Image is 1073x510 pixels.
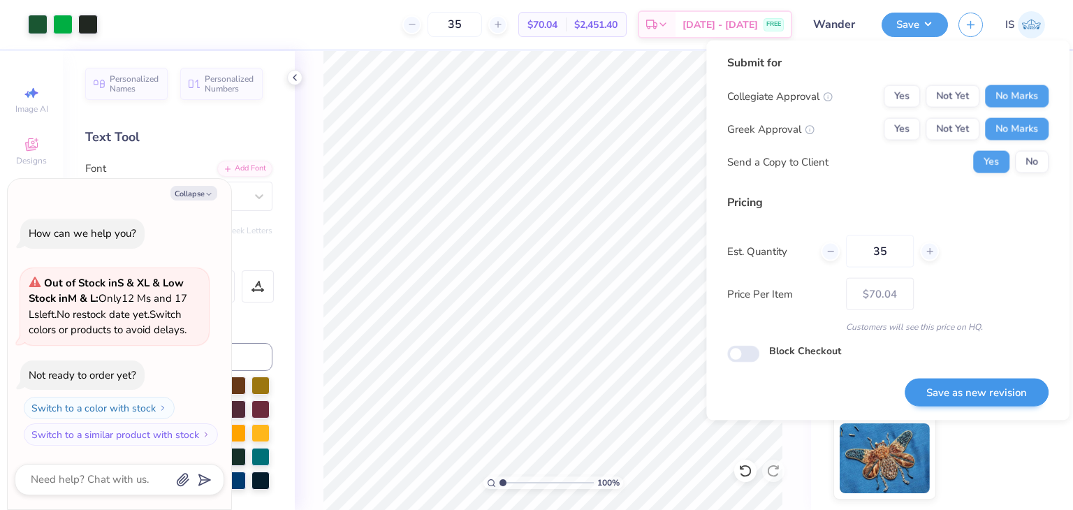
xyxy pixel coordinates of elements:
button: Yes [973,151,1009,173]
span: 100 % [597,476,620,489]
label: Price Per Item [727,286,835,302]
button: No Marks [985,85,1049,108]
input: Untitled Design [803,10,871,38]
div: Pricing [727,194,1049,211]
button: Yes [884,85,920,108]
button: Not Yet [926,118,979,140]
span: $70.04 [527,17,557,32]
button: Collapse [170,186,217,201]
button: Switch to a similar product with stock [24,423,218,446]
button: Switch to a color with stock [24,397,175,419]
span: $2,451.40 [574,17,618,32]
span: Only 12 Ms and 17 Ls left. Switch colors or products to avoid delays. [29,276,187,337]
button: Save as new revision [905,378,1049,407]
label: Est. Quantity [727,243,810,259]
div: How can we help you? [29,226,136,240]
div: Send a Copy to Client [727,154,829,170]
span: No restock date yet. [57,307,149,321]
span: Personalized Names [110,74,159,94]
img: Metallic & Glitter [840,423,930,493]
span: Designs [16,155,47,166]
div: Collegiate Approval [727,88,833,104]
div: Not ready to order yet? [29,368,136,382]
button: No [1015,151,1049,173]
span: Image AI [15,103,48,115]
div: Submit for [727,54,1049,71]
input: – – [846,235,914,268]
div: Text Tool [85,128,272,147]
button: No Marks [985,118,1049,140]
label: Font [85,161,106,177]
label: Block Checkout [769,344,841,358]
span: [DATE] - [DATE] [683,17,758,32]
a: IS [1005,11,1045,38]
strong: Out of Stock in S & XL [44,276,152,290]
div: Customers will see this price on HQ. [727,321,1049,333]
button: Save [882,13,948,37]
img: Switch to a color with stock [159,404,167,412]
div: Add Font [217,161,272,177]
img: Ishita Singh [1018,11,1045,38]
span: IS [1005,17,1014,33]
button: Not Yet [926,85,979,108]
input: – – [428,12,482,37]
button: Yes [884,118,920,140]
span: Personalized Numbers [205,74,254,94]
img: Switch to a similar product with stock [202,430,210,439]
div: Greek Approval [727,121,815,137]
span: FREE [766,20,781,29]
